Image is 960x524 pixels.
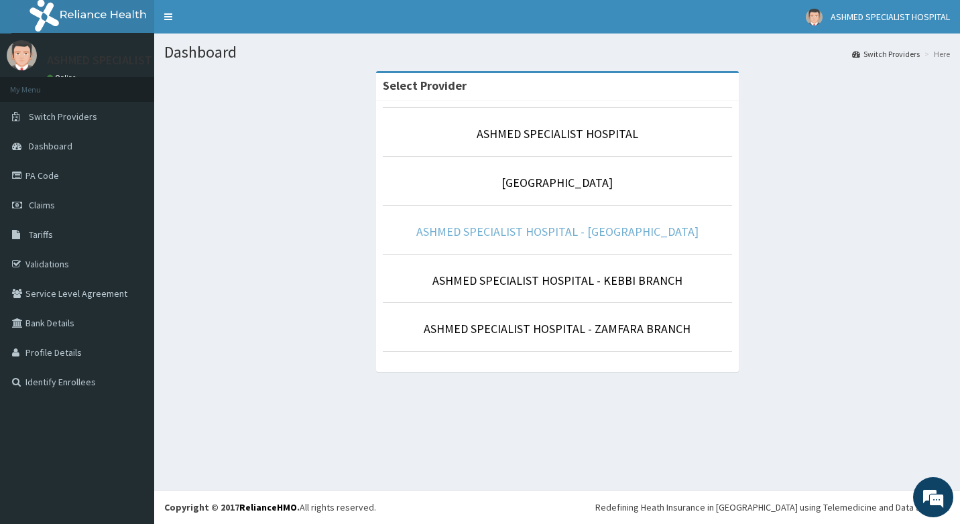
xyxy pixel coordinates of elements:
a: [GEOGRAPHIC_DATA] [501,175,613,190]
a: RelianceHMO [239,501,297,513]
a: Online [47,73,79,82]
span: Dashboard [29,140,72,152]
footer: All rights reserved. [154,490,960,524]
a: ASHMED SPECIALIST HOSPITAL - [GEOGRAPHIC_DATA] [416,224,699,239]
a: ASHMED SPECIALIST HOSPITAL - ZAMFARA BRANCH [424,321,691,336]
a: ASHMED SPECIALIST HOSPITAL [477,126,638,141]
span: ASHMED SPECIALIST HOSPITAL [831,11,950,23]
span: Switch Providers [29,111,97,123]
img: User Image [7,40,37,70]
strong: Select Provider [383,78,467,93]
span: Claims [29,199,55,211]
a: ASHMED SPECIALIST HOSPITAL - KEBBI BRANCH [432,273,682,288]
li: Here [921,48,950,60]
span: Tariffs [29,228,53,241]
h1: Dashboard [164,44,950,61]
div: Redefining Heath Insurance in [GEOGRAPHIC_DATA] using Telemedicine and Data Science! [595,501,950,514]
p: ASHMED SPECIALIST HOSPITAL [47,54,207,66]
img: User Image [806,9,823,25]
a: Switch Providers [852,48,920,60]
strong: Copyright © 2017 . [164,501,300,513]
